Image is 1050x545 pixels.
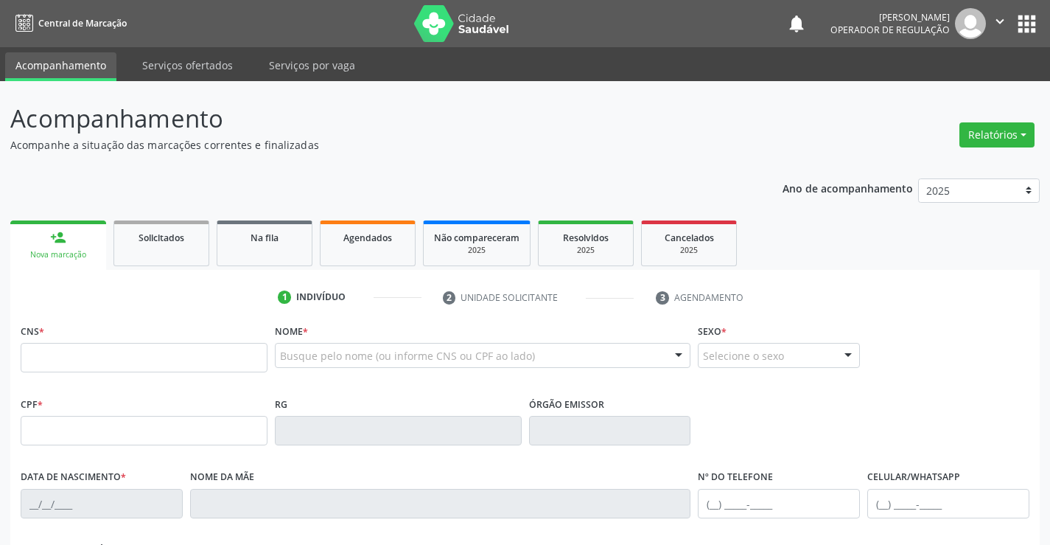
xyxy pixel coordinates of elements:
button: apps [1014,11,1040,37]
span: Solicitados [139,232,184,244]
div: 1 [278,291,291,304]
button: Relatórios [959,122,1035,147]
input: __/__/____ [21,489,183,518]
label: CNS [21,320,44,343]
span: Na fila [251,232,279,244]
button: notifications [786,13,807,34]
div: [PERSON_NAME] [830,11,950,24]
label: RG [275,393,287,416]
span: Resolvidos [563,232,609,244]
div: Indivíduo [296,291,346,304]
i:  [992,13,1008,29]
div: 2025 [652,245,726,256]
span: Selecione o sexo [703,348,784,364]
label: Celular/WhatsApp [867,466,960,489]
label: CPF [21,393,43,416]
label: Sexo [698,320,727,343]
div: person_add [50,229,66,246]
span: Agendados [343,232,392,244]
div: 2025 [549,245,623,256]
img: img [955,8,986,39]
label: Nº do Telefone [698,466,773,489]
p: Acompanhe a situação das marcações correntes e finalizadas [10,137,731,153]
label: Nome [275,320,308,343]
input: (__) _____-_____ [867,489,1029,518]
a: Serviços ofertados [132,52,243,78]
input: (__) _____-_____ [698,489,860,518]
span: Não compareceram [434,232,519,244]
a: Serviços por vaga [259,52,365,78]
p: Ano de acompanhamento [783,178,913,197]
p: Acompanhamento [10,100,731,137]
span: Cancelados [665,232,714,244]
span: Busque pelo nome (ou informe CNS ou CPF ao lado) [280,348,535,364]
label: Órgão emissor [529,393,604,416]
span: Operador de regulação [830,24,950,36]
label: Data de nascimento [21,466,126,489]
button:  [986,8,1014,39]
div: 2025 [434,245,519,256]
div: Nova marcação [21,249,96,260]
a: Acompanhamento [5,52,116,81]
label: Nome da mãe [190,466,254,489]
a: Central de Marcação [10,11,127,35]
span: Central de Marcação [38,17,127,29]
